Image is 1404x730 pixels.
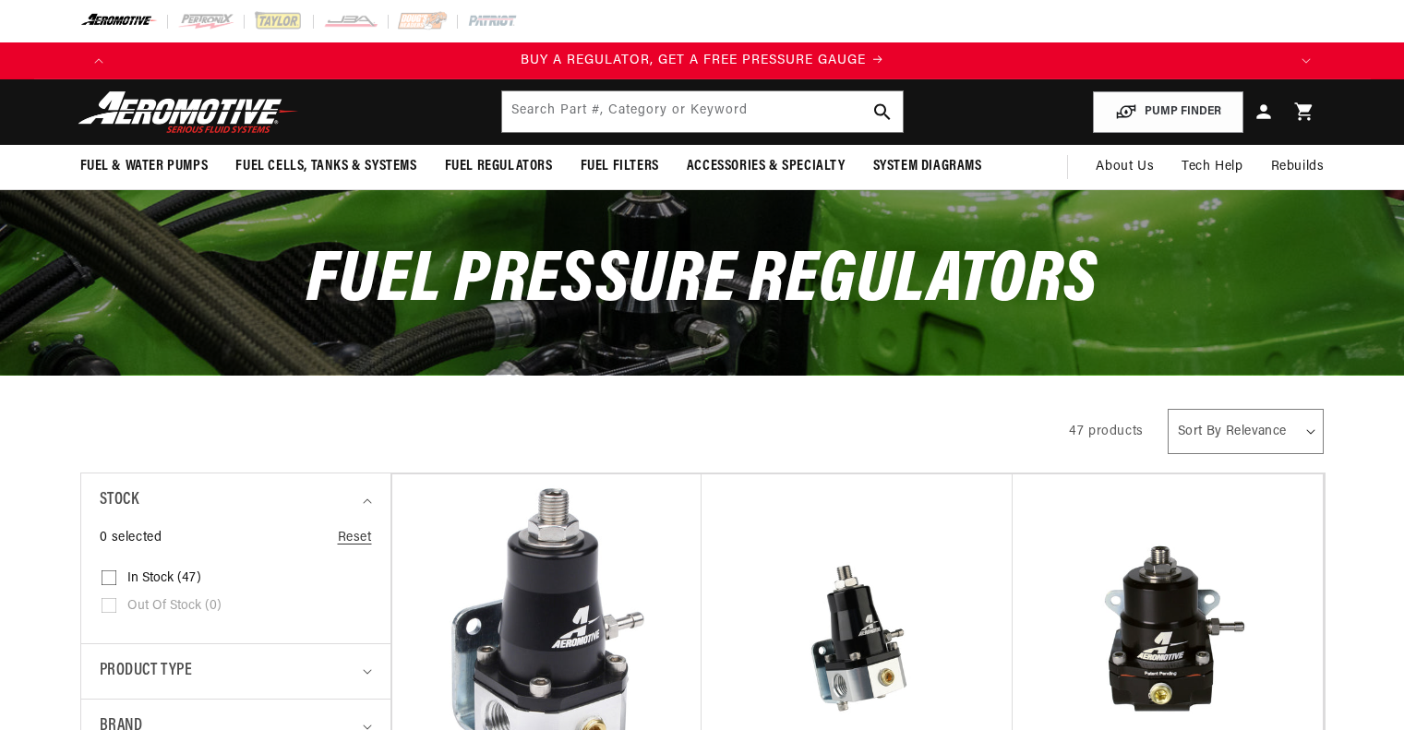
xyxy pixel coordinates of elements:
[1168,145,1256,189] summary: Tech Help
[117,51,1288,71] a: BUY A REGULATOR, GET A FREE PRESSURE GAUGE
[100,473,372,528] summary: Stock (0 selected)
[873,157,982,176] span: System Diagrams
[859,145,996,188] summary: System Diagrams
[567,145,673,188] summary: Fuel Filters
[127,570,201,587] span: In stock (47)
[673,145,859,188] summary: Accessories & Specialty
[1182,157,1242,177] span: Tech Help
[100,487,139,514] span: Stock
[222,145,430,188] summary: Fuel Cells, Tanks & Systems
[1093,91,1243,133] button: PUMP FINDER
[862,91,903,132] button: search button
[1288,42,1325,79] button: Translation missing: en.sections.announcements.next_announcement
[687,157,846,176] span: Accessories & Specialty
[127,598,222,615] span: Out of stock (0)
[117,51,1288,71] div: 1 of 4
[338,528,372,548] a: Reset
[66,145,222,188] summary: Fuel & Water Pumps
[1096,160,1154,174] span: About Us
[1082,145,1168,189] a: About Us
[445,157,553,176] span: Fuel Regulators
[117,51,1288,71] div: Announcement
[235,157,416,176] span: Fuel Cells, Tanks & Systems
[73,90,304,134] img: Aeromotive
[34,42,1371,79] slideshow-component: Translation missing: en.sections.announcements.announcement_bar
[80,157,209,176] span: Fuel & Water Pumps
[431,145,567,188] summary: Fuel Regulators
[1257,145,1338,189] summary: Rebuilds
[1271,157,1325,177] span: Rebuilds
[1069,425,1144,438] span: 47 products
[502,91,903,132] input: Search by Part Number, Category or Keyword
[306,245,1097,318] span: Fuel Pressure Regulators
[100,644,372,699] summary: Product type (0 selected)
[581,157,659,176] span: Fuel Filters
[100,528,162,548] span: 0 selected
[521,54,866,67] span: BUY A REGULATOR, GET A FREE PRESSURE GAUGE
[80,42,117,79] button: Translation missing: en.sections.announcements.previous_announcement
[100,658,193,685] span: Product type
